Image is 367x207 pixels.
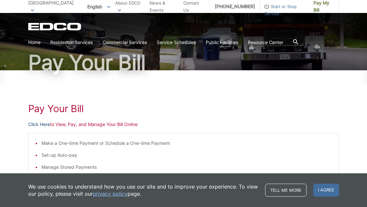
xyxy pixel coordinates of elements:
p: We use cookies to understand how you use our site and to improve your experience. To view our pol... [28,183,259,197]
a: Home [28,39,41,46]
a: EDCD logo. Return to the homepage. [28,23,82,30]
li: Make a One-time Payment or Schedule a One-time Payment [42,140,332,147]
a: Public Facilities [206,39,238,46]
li: Manage Stored Payments [42,164,332,171]
h1: Pay Your Bill [28,52,339,73]
a: Click Here [28,121,50,128]
li: Set-up Auto-pay [42,152,332,159]
h1: Pay Your Bill [28,103,339,114]
span: English [82,1,115,12]
a: Service Schedules [157,39,196,46]
a: Residential Services [50,39,93,46]
a: privacy policy [93,190,128,197]
a: Commercial Services [103,39,147,46]
p: to View, Pay, and Manage Your Bill Online [28,121,339,128]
